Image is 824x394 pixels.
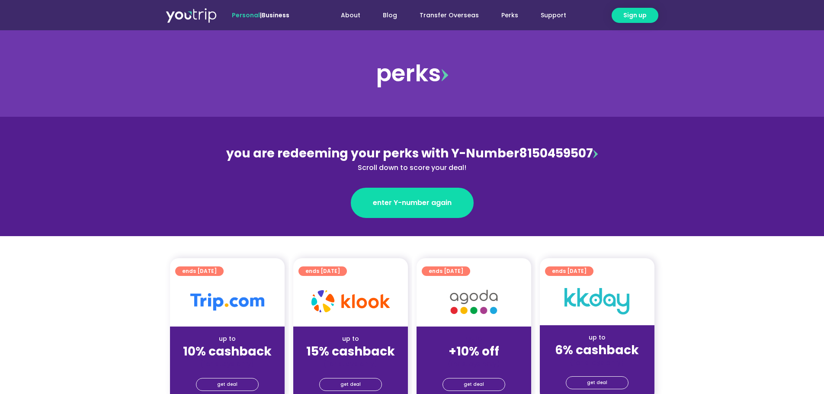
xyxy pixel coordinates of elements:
strong: 15% cashback [306,343,395,360]
a: enter Y-number again [351,188,474,218]
strong: 6% cashback [555,342,639,359]
span: ends [DATE] [429,266,463,276]
span: get deal [587,377,607,389]
div: (for stays only) [300,359,401,368]
span: Sign up [623,11,647,20]
a: ends [DATE] [175,266,224,276]
div: Scroll down to score your deal! [224,163,600,173]
span: get deal [217,378,237,391]
a: ends [DATE] [422,266,470,276]
span: get deal [464,378,484,391]
a: Blog [372,7,408,23]
a: get deal [319,378,382,391]
a: About [330,7,372,23]
span: ends [DATE] [305,266,340,276]
span: enter Y-number again [373,198,452,208]
strong: 10% cashback [183,343,272,360]
a: get deal [442,378,505,391]
div: (for stays only) [177,359,278,368]
a: ends [DATE] [545,266,593,276]
strong: +10% off [449,343,499,360]
a: Support [529,7,577,23]
span: Personal [232,11,260,19]
div: up to [300,334,401,343]
a: Business [262,11,289,19]
span: you are redeeming your perks with Y-Number [226,145,519,162]
span: up to [466,334,482,343]
div: (for stays only) [547,358,648,367]
a: Sign up [612,8,658,23]
span: ends [DATE] [182,266,217,276]
nav: Menu [313,7,577,23]
a: Transfer Overseas [408,7,490,23]
a: Perks [490,7,529,23]
a: ends [DATE] [298,266,347,276]
span: get deal [340,378,361,391]
a: get deal [566,376,628,389]
div: up to [177,334,278,343]
a: get deal [196,378,259,391]
span: ends [DATE] [552,266,587,276]
div: 8150459507 [224,144,600,173]
div: up to [547,333,648,342]
span: | [232,11,289,19]
div: (for stays only) [423,359,524,368]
